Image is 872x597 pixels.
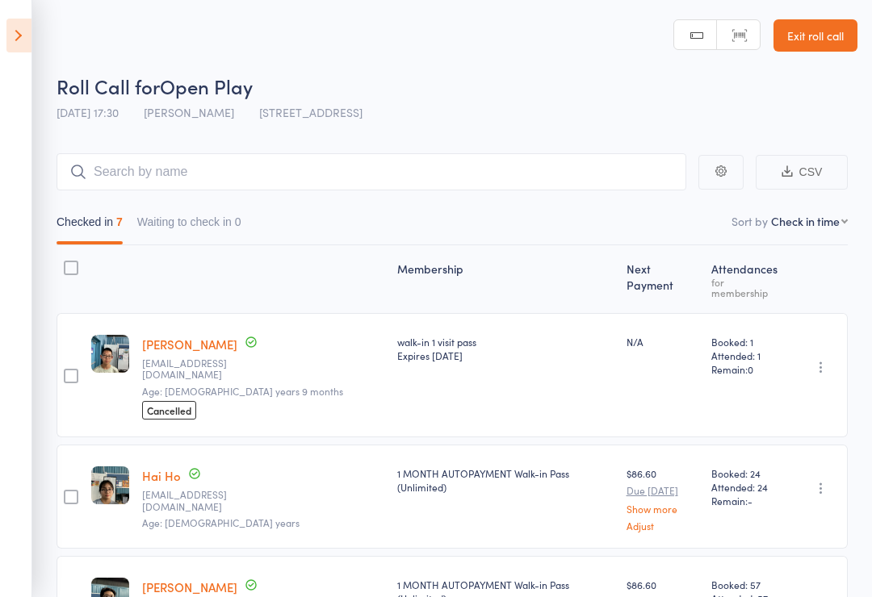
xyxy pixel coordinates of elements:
span: - [748,494,753,507]
a: Show more [627,503,698,514]
button: Checked in7 [57,207,123,244]
span: Attended: 1 [711,349,782,362]
div: Membership [391,253,620,306]
div: walk-in 1 visit pass [397,335,614,362]
div: 7 [116,215,123,228]
input: Search by name [57,153,686,190]
div: Atten­dances [705,253,789,306]
span: Age: [DEMOGRAPHIC_DATA] years [142,516,300,529]
div: $86.60 [627,466,698,530]
span: [DATE] 17:30 [57,104,119,120]
button: CSV [756,155,848,190]
label: Sort by [732,213,768,229]
span: [STREET_ADDRESS] [259,104,363,120]
span: Booked: 57 [711,578,782,591]
small: Due [DATE] [627,485,698,496]
a: Hai Ho [142,467,181,484]
div: 1 MONTH AUTOPAYMENT Walk-in Pass (Unlimited) [397,466,614,494]
small: Yenhai07092000@gmail.com [142,489,247,512]
div: Next Payment [620,253,705,306]
div: 0 [235,215,241,228]
span: Booked: 1 [711,335,782,349]
a: Adjust [627,520,698,531]
span: 0 [748,362,753,376]
div: Expires [DATE] [397,349,614,362]
div: for membership [711,277,782,298]
button: Waiting to check in0 [137,207,241,244]
a: [PERSON_NAME] [142,578,237,595]
span: Attended: 24 [711,480,782,494]
span: Roll Call for [57,73,160,99]
span: Remain: [711,494,782,507]
div: N/A [627,335,698,349]
span: Remain: [711,362,782,376]
span: Age: [DEMOGRAPHIC_DATA] years 9 months [142,384,343,398]
div: Check in time [771,213,840,229]
a: Exit roll call [773,19,857,52]
span: Booked: 24 [711,466,782,480]
span: Cancelled [142,401,196,420]
img: image1748298846.png [91,466,129,504]
img: image1753229782.png [91,335,129,373]
span: Open Play [160,73,253,99]
small: Youling539@gmail.com [142,357,247,381]
span: [PERSON_NAME] [144,104,234,120]
a: [PERSON_NAME] [142,336,237,353]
